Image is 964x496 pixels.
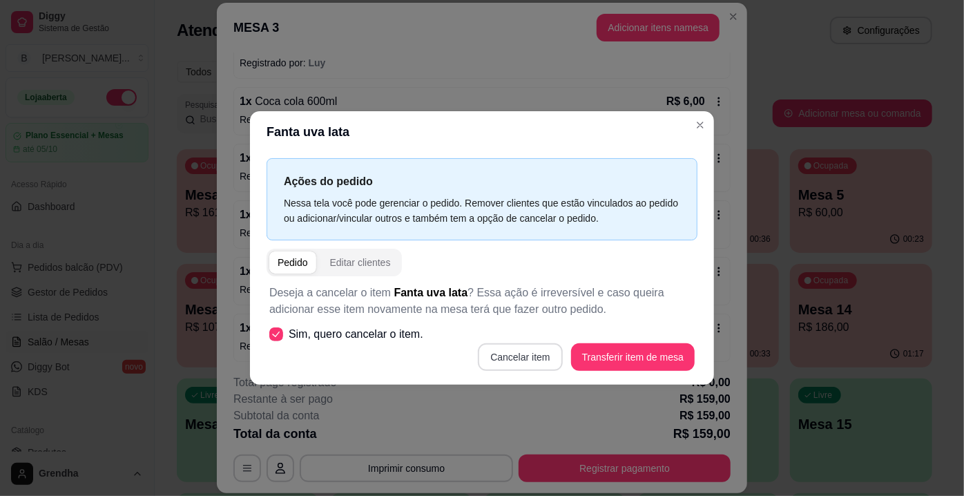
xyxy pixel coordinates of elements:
[394,287,468,298] span: Fanta uva lata
[689,114,711,136] button: Close
[269,285,695,318] p: Deseja a cancelar o item ? Essa ação é irreversível e caso queira adicionar esse item novamente n...
[571,343,695,371] button: Transferir item de mesa
[250,111,714,153] header: Fanta uva lata
[284,195,680,226] div: Nessa tela você pode gerenciar o pedido. Remover clientes que estão vinculados ao pedido ou adici...
[478,343,562,371] button: Cancelar item
[284,173,680,190] p: Ações do pedido
[289,326,423,343] span: Sim, quero cancelar o item.
[330,256,391,269] div: Editar clientes
[278,256,308,269] div: Pedido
